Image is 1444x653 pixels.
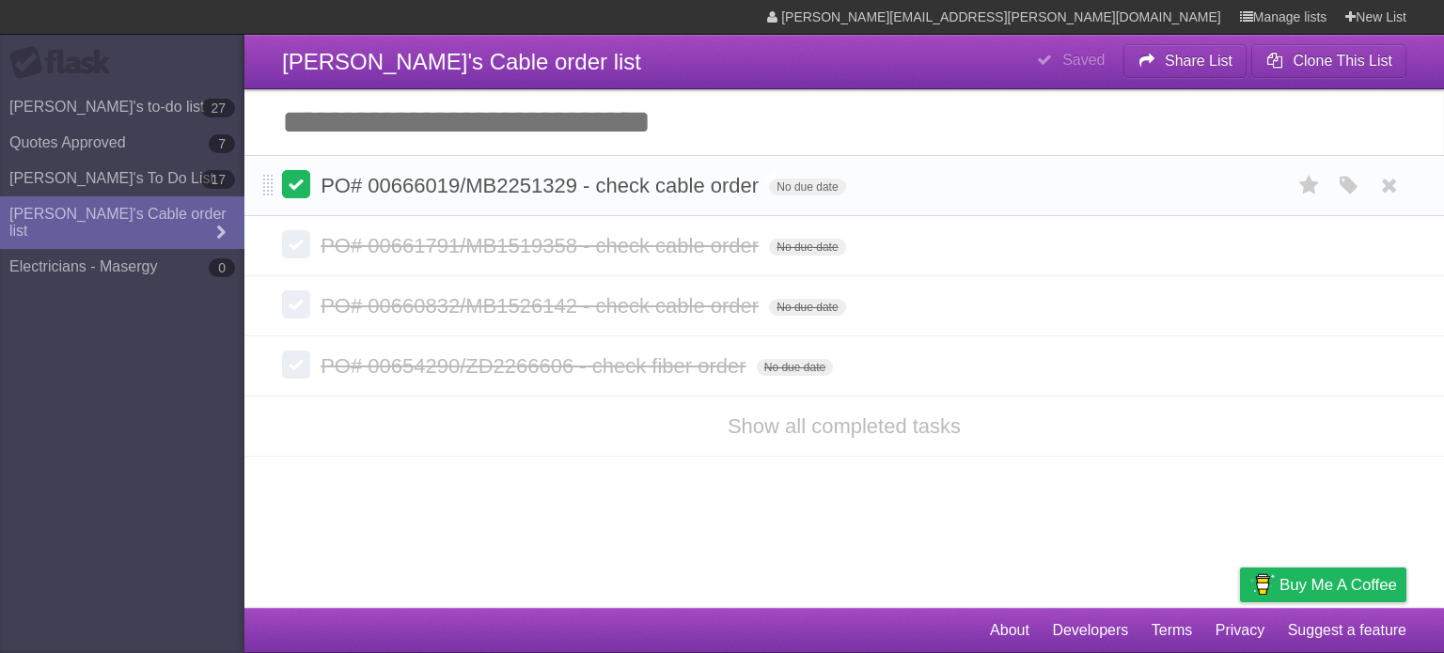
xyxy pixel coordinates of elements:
a: Suggest a feature [1288,613,1406,648]
b: 7 [209,134,235,153]
b: 0 [209,258,235,277]
span: PO# 00666019/MB2251329 - check cable order [321,174,763,197]
b: 17 [201,170,235,189]
label: Done [282,350,310,379]
a: Show all completed tasks [728,414,961,438]
a: About [990,613,1029,648]
b: Share List [1165,53,1232,69]
a: Privacy [1216,613,1264,648]
span: No due date [757,359,833,376]
span: PO# 00654290/ZD2266606 - check fiber order [321,354,751,378]
a: Buy me a coffee [1240,567,1406,602]
span: [PERSON_NAME]'s Cable order list [282,49,641,74]
img: Buy me a coffee [1249,568,1275,600]
b: Clone This List [1293,53,1392,69]
b: 27 [201,99,235,117]
label: Done [282,230,310,258]
span: No due date [769,299,845,316]
span: PO# 00661791/MB1519358 - check cable order [321,234,763,257]
div: Flask [9,46,122,80]
button: Share List [1123,44,1248,78]
span: PO# 00660832/MB1526142 - check cable order [321,294,763,318]
a: Developers [1052,613,1128,648]
label: Done [282,170,310,198]
button: Clone This List [1251,44,1406,78]
label: Done [282,290,310,319]
span: Buy me a coffee [1279,568,1397,601]
label: Star task [1292,170,1327,201]
span: No due date [769,179,845,195]
a: Terms [1152,613,1193,648]
span: No due date [769,239,845,256]
b: Saved [1062,52,1105,68]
